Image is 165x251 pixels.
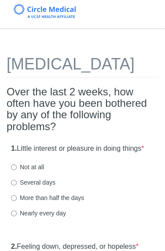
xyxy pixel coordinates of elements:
input: Several days [11,180,17,186]
input: More than half the days [11,195,17,201]
label: Several days [11,178,55,187]
strong: 1. [11,145,17,152]
label: Nearly every day [11,209,66,218]
label: More than half the days [11,193,84,202]
img: Circle Medical Logo [14,4,76,18]
h1: [MEDICAL_DATA] [7,55,158,77]
input: Not at all [11,164,17,170]
h2: Over the last 2 weeks, how often have you been bothered by any of the following problems? [7,86,158,133]
label: Little interest or pleasure in doing things [11,144,144,154]
strong: 2. [11,243,17,250]
input: Nearly every day [11,211,17,216]
label: Not at all [11,163,44,171]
